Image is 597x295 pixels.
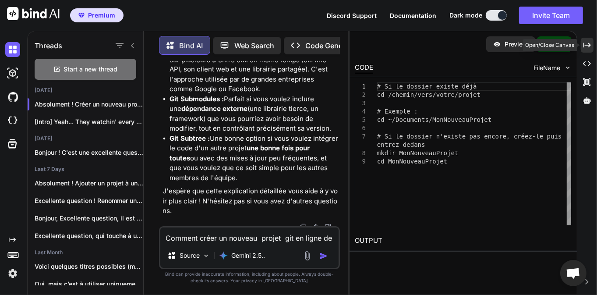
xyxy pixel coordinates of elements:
[70,8,124,22] button: premiumPremium
[493,40,501,48] img: preview
[234,40,274,51] p: Web Search
[324,224,331,231] img: dislike
[159,271,340,284] p: Bind can provide inaccurate information, including about people. Always double-check its answers....
[5,42,20,57] img: darkChat
[78,13,85,18] img: premium
[355,107,366,116] div: 4
[5,66,20,81] img: darkAi-studio
[355,124,366,132] div: 6
[219,251,228,260] img: Gemini 2.5 Pro
[28,166,143,173] h2: Last 7 Days
[355,157,366,166] div: 9
[170,144,311,163] strong: une bonne fois pour toutes
[231,251,265,260] p: Gemini 2.5..
[170,135,210,143] strong: Git Subtree :
[564,64,572,71] img: chevron down
[35,262,143,271] p: Voici quelques titres possibles (mon préféré en...
[355,82,366,91] div: 1
[88,11,115,20] span: Premium
[179,40,203,51] p: Bind AI
[327,11,377,20] button: Discord Support
[312,224,319,231] img: like
[35,40,62,51] h1: Threads
[505,40,528,49] p: Preview
[181,105,247,113] strong: dépendance externe
[302,251,312,261] img: attachment
[355,132,366,141] div: 7
[523,39,577,51] div: Open/Close Canvas
[35,100,143,109] p: Absolument ! Créer un nouveau projet Git...
[319,252,328,260] img: icon
[5,113,20,128] img: cloudideIcon
[377,141,425,148] span: entrez dedans
[170,95,338,134] li: Parfait si vous voulez inclure une (une librairie tierce, un framework) que vous pourriez avoir b...
[5,89,20,104] img: githubDark
[7,7,60,20] img: Bind AI
[35,117,143,126] p: [Intro] Yeah... They watchin' every move... Let...
[327,12,377,19] span: Discord Support
[35,280,143,288] p: Oui, mais c’est à utiliser uniquement en...
[377,83,477,90] span: # Si le dossier existe déjà
[35,214,143,223] p: Bonjour, Excellente question, il est primordial de...
[300,224,307,231] img: copy
[35,179,143,188] p: Absolument ! Ajouter un projet à une...
[35,196,143,205] p: Excellente question ! Renommer un Volume Logique...
[390,11,436,20] button: Documentation
[28,87,143,94] h2: [DATE]
[355,149,366,157] div: 8
[377,158,447,165] span: cd MonNouveauProjet
[64,65,118,74] span: Start a new thread
[534,64,561,72] span: FileName
[305,40,358,51] p: Code Generator
[162,187,338,217] p: J'espère que cette explication détaillée vous aide à y voir plus clair ! N'hésitez pas si vous av...
[377,149,458,156] span: mkdir MonNouveauProjet
[355,91,366,99] div: 2
[170,95,224,103] strong: Git Submodules :
[377,91,480,98] span: cd /chemin/vers/votre/projet
[355,116,366,124] div: 5
[377,116,491,123] span: cd ~/Documents/MonNouveauProjet
[35,231,143,240] p: Excellente question, qui touche à une petite...
[28,135,143,142] h2: [DATE]
[350,231,576,251] h2: OUTPUT
[5,266,20,281] img: settings
[28,249,143,256] h2: Last Month
[390,12,436,19] span: Documentation
[355,63,373,73] div: CODE
[377,133,562,140] span: # Si le dossier n'existe pas encore, créez-le puis
[560,260,586,286] div: Ouvrir le chat
[519,7,583,24] button: Invite Team
[35,148,143,157] p: Bonjour ! C'est une excellente question qui...
[355,99,366,107] div: 3
[377,108,418,115] span: # Exemple :
[180,251,200,260] p: Source
[202,252,210,259] img: Pick Models
[170,134,338,184] li: Une bonne option si vous voulez intégrer le code d'un autre projet ou avec des mises à jour peu f...
[449,11,482,20] span: Dark mode
[170,36,338,95] li: Idéal si vos projets sont et que vous voulez faire des changements atomiques sur plusieurs d'entr...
